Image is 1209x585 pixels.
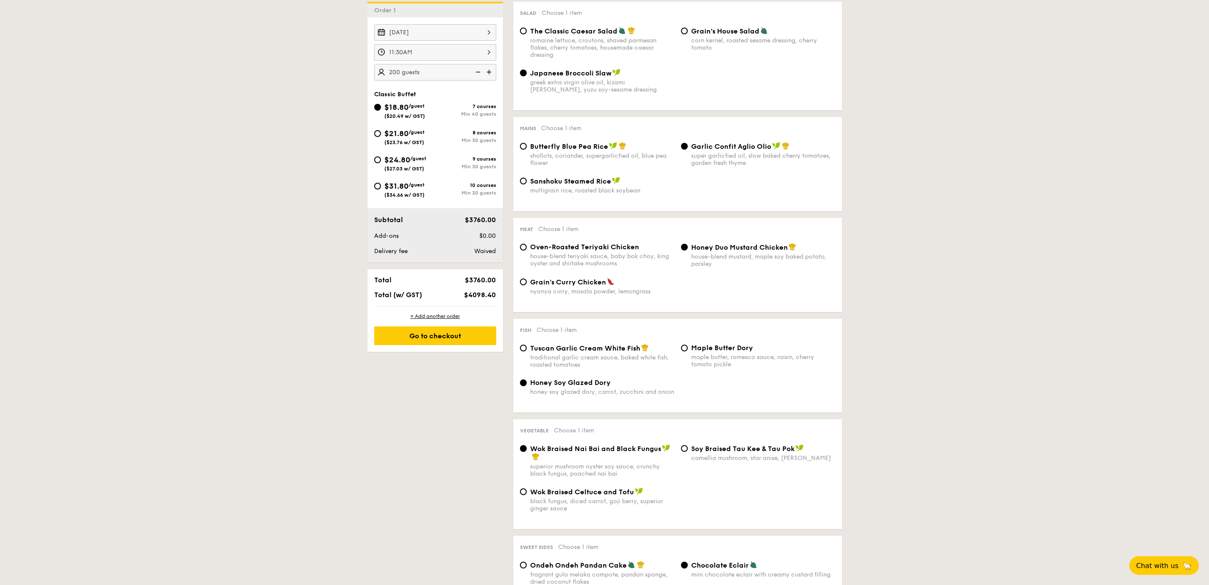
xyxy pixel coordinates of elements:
input: Grain's Curry Chickennyonya curry, masala powder, lemongrass [520,279,527,285]
span: ($20.49 w/ GST) [384,113,425,119]
span: Choose 1 item [536,326,577,334]
span: Honey Duo Mustard Chicken [691,243,788,251]
span: /guest [410,156,426,162]
input: Grain's House Saladcorn kernel, roasted sesame dressing, cherry tomato [681,28,688,34]
img: icon-vegetarian.fe4039eb.svg [750,561,757,568]
span: 🦙 [1182,561,1192,571]
img: icon-add.58712e84.svg [484,64,496,80]
span: Vegetable [520,428,549,434]
div: multigrain rice, roasted black soybean [530,187,674,194]
div: superior mushroom oyster soy sauce, crunchy black fungus, poached nai bai [530,463,674,477]
span: $4098.40 [464,291,496,299]
input: ⁠Soy Braised Tau Kee & Tau Pokcamellia mushroom, star anise, [PERSON_NAME] [681,445,688,452]
span: $24.80 [384,155,410,164]
input: Wok Braised Nai Bai and Black Fungussuperior mushroom oyster soy sauce, crunchy black fungus, poa... [520,445,527,452]
span: Oven-Roasted Teriyaki Chicken [530,243,639,251]
img: icon-spicy.37a8142b.svg [607,278,614,285]
div: honey soy glazed dory, carrot, zucchini and onion [530,388,674,396]
span: Subtotal [374,216,403,224]
input: Number of guests [374,64,496,81]
span: Choose 1 item [541,125,581,132]
img: icon-chef-hat.a58ddaea.svg [637,561,645,568]
input: Honey Soy Glazed Doryhoney soy glazed dory, carrot, zucchini and onion [520,379,527,386]
span: ($23.76 w/ GST) [384,139,424,145]
div: super garlicfied oil, slow baked cherry tomatoes, garden fresh thyme [691,152,835,167]
span: Chocolate Eclair [691,561,749,569]
img: icon-chef-hat.a58ddaea.svg [532,453,539,460]
span: Classic Buffet [374,91,416,98]
span: Fish [520,327,531,333]
img: icon-vegan.f8ff3823.svg [612,69,621,76]
span: ($27.03 w/ GST) [384,166,424,172]
span: $0.00 [479,232,496,240]
span: $31.80 [384,181,409,191]
span: /guest [409,182,425,188]
span: Maple Butter Dory [691,344,753,352]
div: mini chocolate eclair with creamy custard filling [691,571,835,578]
span: Order 1 [374,7,399,14]
img: icon-vegan.f8ff3823.svg [795,444,804,452]
input: Event time [374,44,496,61]
span: Mains [520,125,536,131]
img: icon-vegan.f8ff3823.svg [662,444,670,452]
input: Honey Duo Mustard Chickenhouse-blend mustard, maple soy baked potato, parsley [681,244,688,251]
span: Wok Braised Celtuce and Tofu [530,488,634,496]
span: Grain's Curry Chicken [530,278,606,286]
div: 7 courses [435,103,496,109]
input: Ondeh Ondeh Pandan Cakefragrant gula melaka compote, pandan sponge, dried coconut flakes [520,562,527,568]
input: Chocolate Eclairmini chocolate eclair with creamy custard filling [681,562,688,568]
input: Wok Braised Celtuce and Tofublack fungus, diced carrot, goji berry, superior ginger sauce [520,488,527,495]
img: icon-vegan.f8ff3823.svg [612,177,620,184]
div: Min 30 guests [435,137,496,143]
span: Tuscan Garlic Cream White Fish [530,344,640,352]
input: $18.80/guest($20.49 w/ GST)7 coursesMin 40 guests [374,104,381,111]
input: Butterfly Blue Pea Riceshallots, coriander, supergarlicfied oil, blue pea flower [520,143,527,150]
img: icon-chef-hat.a58ddaea.svg [641,344,649,351]
div: camellia mushroom, star anise, [PERSON_NAME] [691,454,835,462]
img: icon-vegetarian.fe4039eb.svg [618,27,626,34]
span: $3760.00 [465,276,496,284]
span: Sweet sides [520,544,553,550]
span: Choose 1 item [558,543,598,551]
input: The Classic Caesar Saladromaine lettuce, croutons, shaved parmesan flakes, cherry tomatoes, house... [520,28,527,34]
img: icon-chef-hat.a58ddaea.svg [789,243,796,251]
div: shallots, coriander, supergarlicfied oil, blue pea flower [530,152,674,167]
input: Maple Butter Dorymaple butter, romesco sauce, raisin, cherry tomato pickle [681,345,688,351]
input: Japanese Broccoli Slawgreek extra virgin olive oil, kizami [PERSON_NAME], yuzu soy-sesame dressing [520,70,527,76]
input: Garlic Confit Aglio Oliosuper garlicfied oil, slow baked cherry tomatoes, garden fresh thyme [681,143,688,150]
div: house-blend mustard, maple soy baked potato, parsley [691,253,835,267]
span: Chat with us [1136,562,1178,570]
span: The Classic Caesar Salad [530,27,617,35]
span: Wok Braised Nai Bai and Black Fungus [530,445,661,453]
div: Min 30 guests [435,190,496,196]
span: /guest [409,129,425,135]
img: icon-vegan.f8ff3823.svg [609,142,617,150]
img: icon-vegan.f8ff3823.svg [772,142,781,150]
div: maple butter, romesco sauce, raisin, cherry tomato pickle [691,354,835,368]
input: $24.80/guest($27.03 w/ GST)9 coursesMin 30 guests [374,156,381,163]
div: 9 courses [435,156,496,162]
span: ⁠Soy Braised Tau Kee & Tau Pok [691,445,795,453]
span: Total [374,276,392,284]
span: Choose 1 item [554,427,594,434]
div: Min 40 guests [435,111,496,117]
span: Waived [474,248,496,255]
span: Sanshoku Steamed Rice [530,177,611,185]
img: icon-chef-hat.a58ddaea.svg [782,142,789,150]
span: ($34.66 w/ GST) [384,192,425,198]
span: Salad [520,10,536,16]
img: icon-reduce.1d2dbef1.svg [471,64,484,80]
div: nyonya curry, masala powder, lemongrass [530,288,674,295]
div: Go to checkout [374,326,496,345]
div: house-blend teriyaki sauce, baby bok choy, king oyster and shiitake mushrooms [530,253,674,267]
input: Event date [374,24,496,41]
span: $3760.00 [465,216,496,224]
div: + Add another order [374,313,496,320]
span: Total (w/ GST) [374,291,422,299]
span: Choose 1 item [538,226,578,233]
div: 8 courses [435,130,496,136]
img: icon-vegetarian.fe4039eb.svg [628,561,635,568]
span: Ondeh Ondeh Pandan Cake [530,561,627,569]
div: 10 courses [435,182,496,188]
input: $21.80/guest($23.76 w/ GST)8 coursesMin 30 guests [374,130,381,137]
